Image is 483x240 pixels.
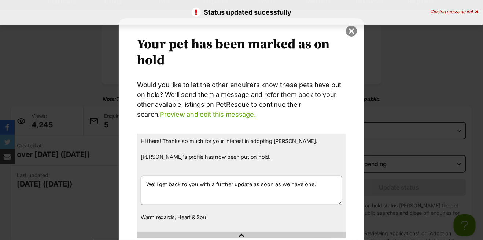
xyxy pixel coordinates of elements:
[160,110,255,118] a: Preview and edit this message.
[137,37,346,69] h2: Your pet has been marked as on hold
[141,137,342,169] p: Hi there! Thanks so much for your interest in adopting [PERSON_NAME]. [PERSON_NAME]'s profile has...
[430,9,478,14] div: Closing message in
[346,26,357,37] button: close
[141,213,342,221] p: Warm regards, Heart & Soul
[137,80,346,119] p: Would you like to let the other enquirers know these pets have put on hold? We’ll send them a mes...
[141,176,342,205] textarea: We'll get back to you with a further update as soon as we have one.
[470,9,473,14] span: 4
[7,7,476,17] p: Status updated sucessfully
